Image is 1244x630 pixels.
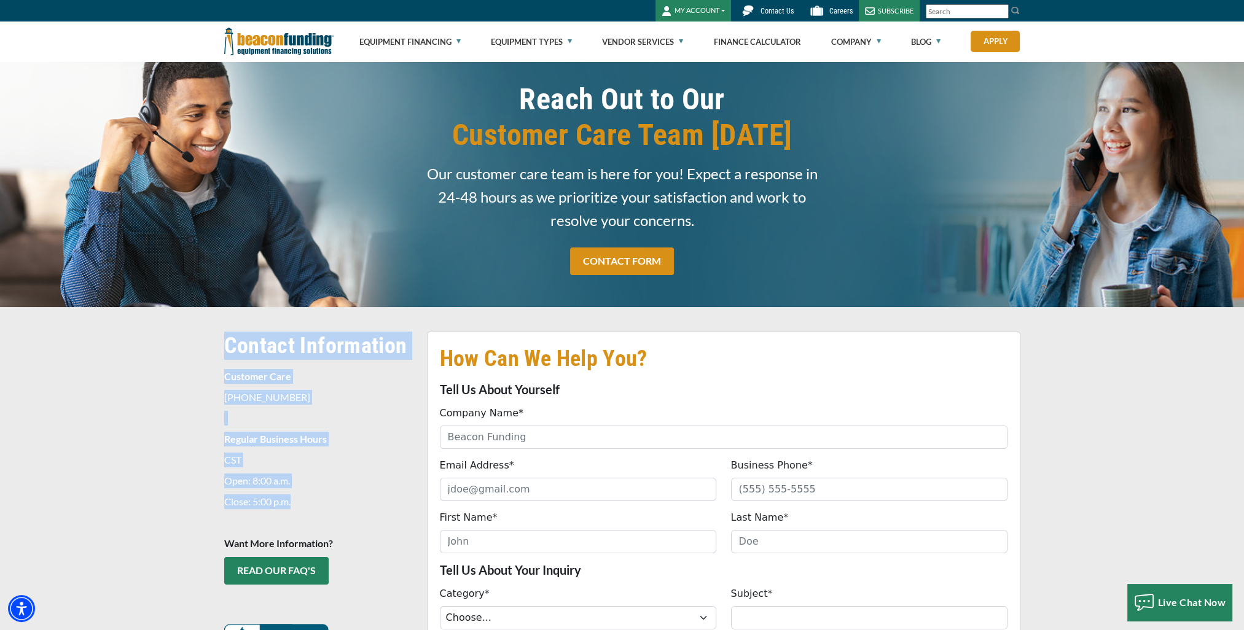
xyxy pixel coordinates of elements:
label: Category* [440,586,490,601]
h1: Reach Out to Our [427,82,818,153]
input: Search [926,4,1009,18]
a: Apply [971,31,1020,52]
label: Email Address* [440,458,514,473]
input: jdoe@gmail.com [440,478,716,501]
span: Live Chat Now [1158,596,1226,608]
p: Tell Us About Yourself [440,382,1007,397]
input: Beacon Funding [440,426,1007,449]
strong: Regular Business Hours [224,433,327,445]
a: Blog [911,22,941,61]
div: Accessibility Menu [8,595,35,622]
p: Close: 5:00 p.m. [224,494,412,509]
span: Customer Care Team [DATE] [427,117,818,153]
a: Finance Calculator [713,22,800,61]
h2: How Can We Help You? [440,344,1007,373]
p: [PHONE_NUMBER] [224,390,412,405]
label: Subject* [731,586,773,601]
span: Our customer care team is here for you! Expect a response in 24-48 hours as we prioritize your sa... [427,162,818,232]
span: Contact Us [761,7,794,15]
label: Company Name* [440,406,523,421]
label: Business Phone* [731,458,813,473]
a: Vendor Services [602,22,683,61]
a: Equipment Financing [359,22,461,61]
img: Search [1011,6,1020,15]
a: CONTACT FORM [570,247,674,275]
a: Equipment Types [491,22,572,61]
button: Live Chat Now [1127,584,1232,621]
a: READ OUR FAQ's - open in a new tab [224,557,329,585]
p: CST [224,453,412,467]
img: Beacon Funding Corporation logo [224,21,334,61]
strong: Want More Information? [224,537,333,549]
p: Tell Us About Your Inquiry [440,562,1007,577]
h2: Contact Information [224,332,412,360]
a: Company [831,22,881,61]
strong: Customer Care [224,370,291,382]
input: Doe [731,530,1007,553]
label: Last Name* [731,510,789,525]
p: Open: 8:00 a.m. [224,473,412,488]
span: Careers [829,7,853,15]
input: (555) 555-5555 [731,478,1007,501]
label: First Name* [440,510,498,525]
a: Clear search text [996,7,1006,17]
input: John [440,530,716,553]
